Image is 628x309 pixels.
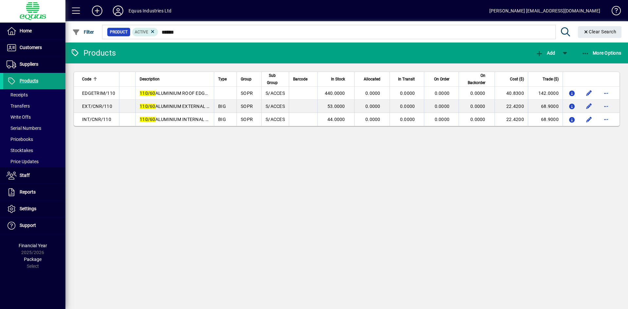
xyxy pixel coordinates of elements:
[20,189,36,195] span: Reports
[495,113,528,126] td: 22.4200
[365,117,380,122] span: 0.0000
[140,117,155,122] em: 110/60
[580,47,623,59] button: More Options
[241,76,252,83] span: Group
[435,104,450,109] span: 0.0000
[578,26,622,38] button: Clear
[266,72,279,86] span: Sub Group
[7,114,31,120] span: Write Offs
[528,87,563,100] td: 142.0000
[601,114,611,125] button: More options
[3,145,65,156] a: Stocktakes
[394,76,421,83] div: In Transit
[7,126,41,131] span: Serial Numbers
[20,78,38,83] span: Products
[241,76,257,83] div: Group
[108,5,129,17] button: Profile
[140,104,155,109] em: 110/60
[266,117,285,122] span: S/ACCES
[3,89,65,100] a: Receipts
[140,91,155,96] em: 110/60
[400,117,415,122] span: 0.0000
[495,100,528,113] td: 22.4200
[607,1,620,23] a: Knowledge Base
[358,76,386,83] div: Allocated
[218,117,226,122] span: BIG
[20,206,36,211] span: Settings
[71,26,96,38] button: Filter
[3,217,65,234] a: Support
[584,114,594,125] button: Edit
[20,45,42,50] span: Customers
[470,104,485,109] span: 0.0000
[87,5,108,17] button: Add
[331,76,345,83] span: In Stock
[140,76,160,83] span: Description
[325,91,345,96] span: 440.0000
[3,167,65,184] a: Staff
[7,103,30,109] span: Transfers
[584,88,594,98] button: Edit
[495,87,528,100] td: 40.8300
[435,117,450,122] span: 0.0000
[435,91,450,96] span: 0.0000
[82,117,111,122] span: INT/CNR/110
[218,76,227,83] span: Type
[132,28,158,36] mat-chip: Activation Status: Active
[327,104,345,109] span: 53.0000
[82,76,91,83] span: Code
[528,100,563,113] td: 68.9000
[489,6,600,16] div: [PERSON_NAME] [EMAIL_ADDRESS][DOMAIN_NAME]
[3,100,65,112] a: Transfers
[293,76,313,83] div: Barcode
[241,91,253,96] span: SOPR
[19,243,47,248] span: Financial Year
[601,88,611,98] button: More options
[3,201,65,217] a: Settings
[3,112,65,123] a: Write Offs
[582,50,621,56] span: More Options
[584,101,594,112] button: Edit
[470,91,485,96] span: 0.0000
[82,104,112,109] span: EXT/CNR/110
[293,76,307,83] span: Barcode
[322,76,351,83] div: In Stock
[327,117,345,122] span: 44.0000
[24,257,42,262] span: Package
[140,104,225,109] span: ALUMINIUM EXTERNAL CORNER
[364,76,380,83] span: Allocated
[400,104,415,109] span: 0.0000
[72,29,94,35] span: Filter
[3,156,65,167] a: Price Updates
[266,91,285,96] span: S/ACCES
[20,173,30,178] span: Staff
[3,184,65,200] a: Reports
[3,23,65,39] a: Home
[241,117,253,122] span: SOPR
[400,91,415,96] span: 0.0000
[510,76,524,83] span: Cost ($)
[3,40,65,56] a: Customers
[140,117,224,122] span: ALUMINIUM INTERNAL CORNER
[218,76,233,83] div: Type
[266,104,285,109] span: S/ACCES
[241,104,253,109] span: SOPR
[3,56,65,73] a: Suppliers
[82,76,115,83] div: Code
[266,72,285,86] div: Sub Group
[7,159,39,164] span: Price Updates
[3,134,65,145] a: Pricebooks
[140,76,210,83] div: Description
[365,104,380,109] span: 0.0000
[543,76,559,83] span: Trade ($)
[110,29,128,35] span: Product
[463,72,485,86] span: On Backorder
[534,47,557,59] button: Add
[434,76,449,83] span: On Order
[428,76,455,83] div: On Order
[20,28,32,33] span: Home
[583,29,617,34] span: Clear Search
[7,92,28,97] span: Receipts
[7,137,33,142] span: Pricebooks
[3,123,65,134] a: Serial Numbers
